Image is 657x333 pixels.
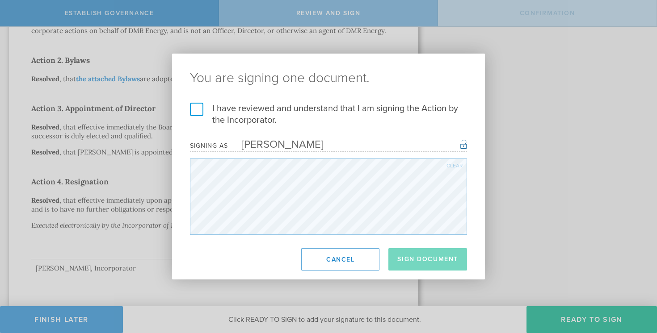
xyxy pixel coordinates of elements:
[190,142,228,150] div: Signing as
[388,248,467,271] button: Sign Document
[190,71,467,85] ng-pluralize: You are signing one document.
[190,103,467,126] label: I have reviewed and understand that I am signing the Action by the Incorporator.
[228,138,324,151] div: [PERSON_NAME]
[301,248,379,271] button: Cancel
